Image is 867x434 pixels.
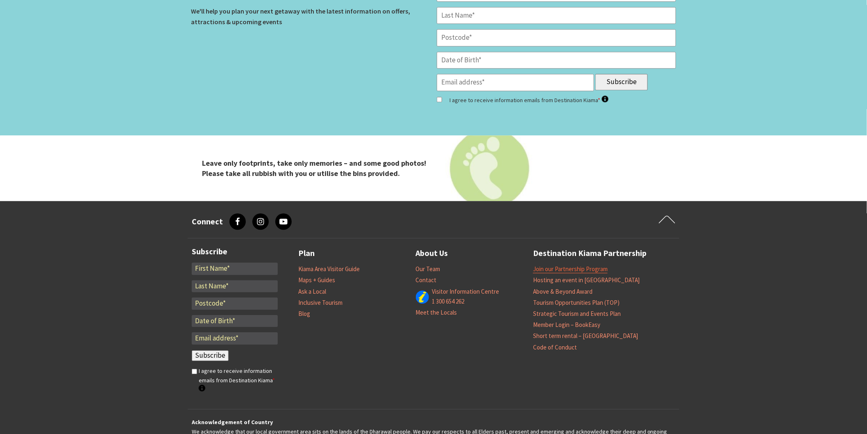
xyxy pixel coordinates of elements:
[437,74,594,91] input: Email address*
[432,288,499,296] a: Visitor Information Centre
[298,288,326,296] a: Ask a Local
[199,366,278,394] label: I agree to receive information emails from Destination Kiama
[416,265,440,273] a: Our Team
[192,332,278,345] input: Email address*
[298,276,335,284] a: Maps + Guides
[416,276,437,284] a: Contact
[416,308,457,317] a: Meet the Locals
[192,418,273,426] strong: Acknowledgement of Country
[298,310,310,318] a: Blog
[437,29,676,46] input: Postcode*
[298,247,315,260] a: Plan
[595,74,648,90] input: Subscribe
[192,297,278,310] input: Postcode*
[533,321,600,329] a: Member Login – BookEasy
[437,52,676,69] input: Date of Birth*
[450,94,608,106] label: I agree to receive information emails from Destination Kiama
[298,299,343,307] a: Inclusive Tourism
[192,217,223,226] h3: Connect
[191,6,430,27] p: We'll help you plan your next getaway with the latest information on offers, attractions & upcomi...
[298,265,360,273] a: Kiama Area Visitor Guide
[533,288,592,296] a: Above & Beyond Award
[192,280,278,292] input: Last Name*
[192,263,278,275] input: First Name*
[533,310,621,318] a: Strategic Tourism and Events Plan
[533,247,647,260] a: Destination Kiama Partnership
[533,276,640,284] a: Hosting an event in [GEOGRAPHIC_DATA]
[192,315,278,327] input: Date of Birth*
[533,299,620,307] a: Tourism Opportunities Plan (TOP)
[432,297,465,306] a: 1 300 654 262
[416,247,448,260] a: About Us
[192,247,278,256] h3: Subscribe
[192,350,229,361] input: Subscribe
[533,332,638,351] a: Short term rental – [GEOGRAPHIC_DATA] Code of Conduct
[437,7,676,24] input: Last Name*
[202,158,427,178] strong: Leave only footprints, take only memories – and some good photos! Please take all rubbish with yo...
[533,265,608,273] a: Join our Partnership Program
